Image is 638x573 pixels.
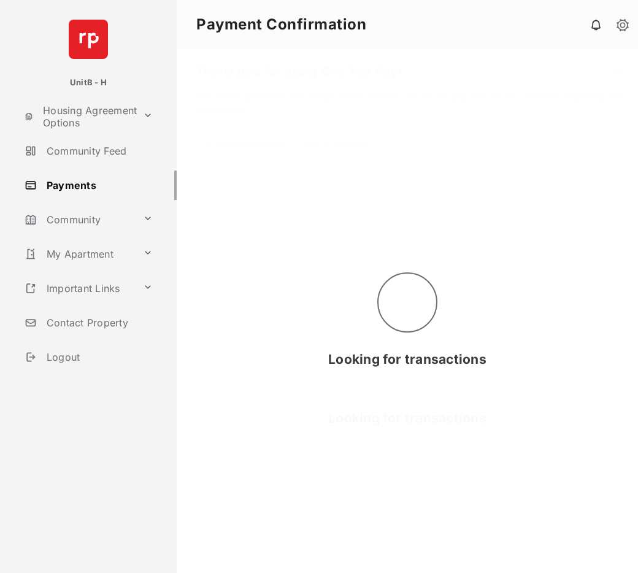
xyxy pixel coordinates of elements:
[70,77,107,89] p: UnitB - H
[328,352,486,367] span: Looking for transactions
[20,274,138,303] a: Important Links
[20,239,138,269] a: My Apartment
[196,17,366,32] strong: Payment Confirmation
[69,20,108,59] img: svg+xml;base64,PHN2ZyB4bWxucz0iaHR0cDovL3d3dy53My5vcmcvMjAwMC9zdmciIHdpZHRoPSI2NCIgaGVpZ2h0PSI2NC...
[328,410,486,426] span: Looking for transactions
[20,205,138,234] a: Community
[20,171,177,200] a: Payments
[20,102,138,131] a: Housing Agreement Options
[20,342,177,372] a: Logout
[20,136,177,166] a: Community Feed
[20,308,177,337] a: Contact Property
